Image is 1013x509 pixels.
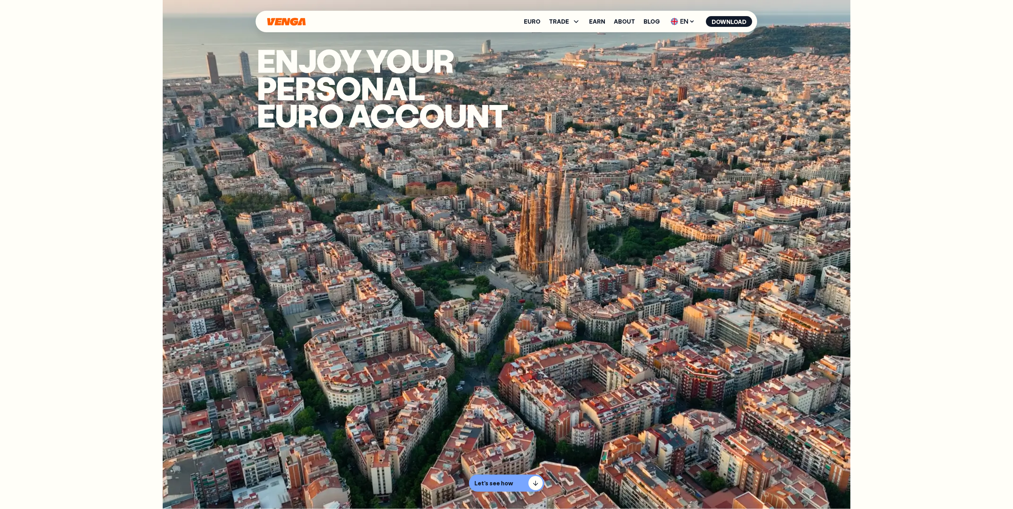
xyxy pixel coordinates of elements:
button: Download [706,16,752,27]
a: About [614,19,635,24]
span: TRADE [549,17,581,26]
h1: Enjoy your PERSONAL euro account [257,47,562,129]
span: EN [669,16,698,27]
a: Blog [644,19,660,24]
a: Earn [589,19,606,24]
img: flag-uk [671,18,678,25]
button: Let's see how [469,475,544,492]
span: TRADE [549,19,569,24]
a: Euro [524,19,541,24]
svg: Home [267,18,307,26]
p: Let's see how [475,480,513,487]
